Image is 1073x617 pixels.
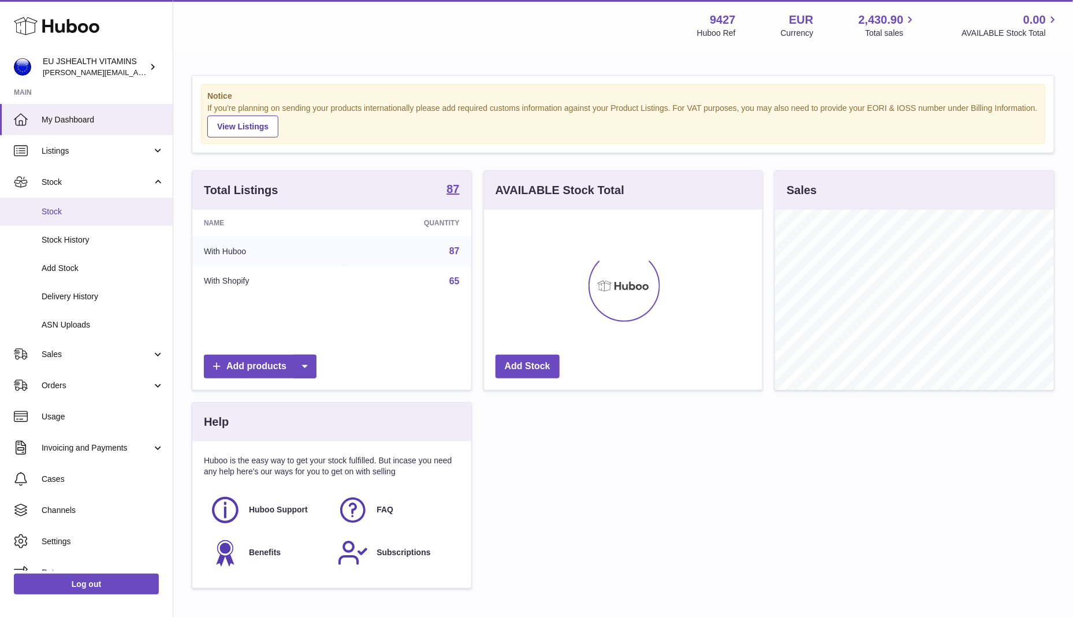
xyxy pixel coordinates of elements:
span: Stock [42,206,164,217]
a: Subscriptions [337,537,453,568]
p: Huboo is the easy way to get your stock fulfilled. But incase you need any help here's our ways f... [204,455,460,477]
div: Huboo Ref [697,28,736,39]
span: Orders [42,380,152,391]
span: Usage [42,411,164,422]
strong: Notice [207,91,1039,102]
a: Log out [14,574,159,594]
span: 0.00 [1023,12,1046,28]
td: With Shopify [192,266,342,296]
h3: Sales [787,183,817,198]
a: Add products [204,355,316,378]
a: Benefits [210,537,326,568]
span: Invoicing and Payments [42,443,152,454]
span: Subscriptions [377,547,430,558]
span: Stock [42,177,152,188]
span: Huboo Support [249,504,308,515]
th: Quantity [342,210,471,236]
div: Currency [781,28,814,39]
span: Listings [42,146,152,157]
a: 65 [449,276,460,286]
td: With Huboo [192,236,342,266]
a: 87 [449,246,460,256]
h3: Help [204,414,229,430]
a: 2,430.90 Total sales [859,12,917,39]
strong: 87 [446,183,459,195]
strong: 9427 [710,12,736,28]
span: My Dashboard [42,114,164,125]
span: Settings [42,536,164,547]
a: 87 [446,183,459,197]
div: If you're planning on sending your products internationally please add required customs informati... [207,103,1039,137]
h3: AVAILABLE Stock Total [495,183,624,198]
h3: Total Listings [204,183,278,198]
a: FAQ [337,495,453,526]
span: Sales [42,349,152,360]
a: Add Stock [495,355,560,378]
a: Huboo Support [210,495,326,526]
span: Channels [42,505,164,516]
span: Benefits [249,547,281,558]
th: Name [192,210,342,236]
span: AVAILABLE Stock Total [962,28,1059,39]
span: 2,430.90 [859,12,904,28]
div: EU JSHEALTH VITAMINS [43,56,147,78]
img: laura@jessicasepel.com [14,58,31,76]
span: Add Stock [42,263,164,274]
span: Delivery History [42,291,164,302]
span: ASN Uploads [42,319,164,330]
span: Cases [42,474,164,485]
span: [PERSON_NAME][EMAIL_ADDRESS][DOMAIN_NAME] [43,68,232,77]
strong: EUR [789,12,813,28]
span: Returns [42,567,164,578]
a: View Listings [207,116,278,137]
span: Total sales [865,28,916,39]
span: Stock History [42,235,164,246]
span: FAQ [377,504,393,515]
a: 0.00 AVAILABLE Stock Total [962,12,1059,39]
